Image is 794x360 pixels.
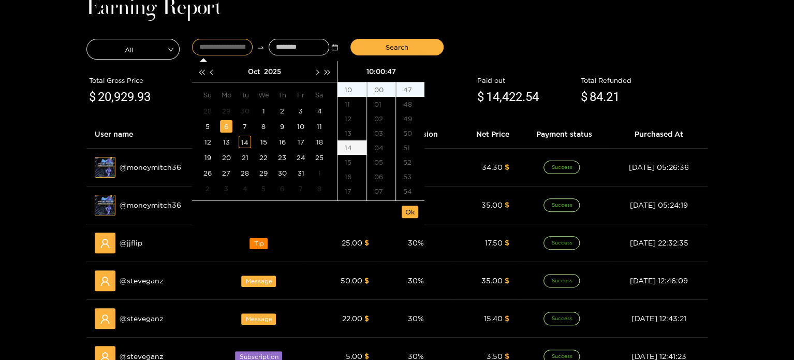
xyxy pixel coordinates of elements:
[273,134,291,150] td: 2025-10-16
[367,140,395,155] div: 04
[236,87,254,103] th: Tu
[631,352,686,360] span: [DATE] 12:41:23
[217,150,236,165] td: 2025-10-20
[257,182,270,195] div: 5
[236,119,254,134] td: 2025-10-07
[337,140,366,155] div: 14
[630,277,688,284] span: [DATE] 12:46:09
[629,239,688,247] span: [DATE] 22:32:35
[341,277,362,284] span: 50.00
[239,182,251,195] div: 4
[276,167,288,179] div: 30
[313,105,326,117] div: 4
[543,312,580,325] span: Success
[581,88,587,107] span: $
[631,314,686,322] span: [DATE] 12:43:21
[217,103,236,119] td: 2025-09-29
[198,134,217,150] td: 2025-10-12
[291,134,310,150] td: 2025-10-17
[89,88,96,107] span: $
[408,239,424,247] span: 30 %
[86,120,218,149] th: User name
[396,184,424,198] div: 54
[198,119,217,134] td: 2025-10-05
[485,239,503,247] span: 17.50
[408,277,424,284] span: 30 %
[603,90,620,104] span: .21
[313,182,326,195] div: 8
[484,314,503,322] span: 15.40
[454,120,518,149] th: Net Price
[590,90,603,104] span: 84
[273,119,291,134] td: 2025-10-09
[543,161,580,174] span: Success
[396,82,424,97] div: 47
[239,120,251,133] div: 7
[337,111,366,126] div: 12
[295,120,307,133] div: 10
[257,136,270,148] div: 15
[481,201,503,209] span: 35.00
[87,42,179,56] span: All
[254,181,273,196] td: 2025-11-05
[276,120,288,133] div: 9
[264,61,281,82] button: 2025
[313,151,326,164] div: 25
[396,126,424,140] div: 50
[342,61,420,82] div: 10:00:47
[386,42,408,52] span: Search
[295,105,307,117] div: 3
[505,314,509,322] span: $
[396,169,424,184] div: 53
[402,206,418,218] button: Ok
[337,82,366,97] div: 10
[295,182,307,195] div: 7
[405,207,415,217] span: Ok
[543,236,580,250] span: Success
[120,275,164,286] span: @ steveganz
[248,61,260,82] button: Oct
[239,136,251,148] div: 14
[337,198,366,213] div: 18
[257,167,270,179] div: 29
[239,151,251,164] div: 21
[342,314,362,322] span: 22.00
[276,105,288,117] div: 2
[518,120,610,149] th: Payment status
[610,120,708,149] th: Purchased At
[217,181,236,196] td: 2025-11-03
[310,103,329,119] td: 2025-10-04
[313,120,326,133] div: 11
[367,169,395,184] div: 06
[505,239,509,247] span: $
[367,184,395,198] div: 07
[254,103,273,119] td: 2025-10-01
[367,126,395,140] div: 03
[100,238,110,249] span: user
[367,198,395,213] div: 08
[481,277,503,284] span: 35.00
[217,134,236,150] td: 2025-10-13
[276,136,288,148] div: 16
[198,181,217,196] td: 2025-11-02
[408,314,424,322] span: 30 %
[276,151,288,164] div: 23
[217,165,236,181] td: 2025-10-27
[86,1,708,16] h1: Earning Report
[396,198,424,213] div: 55
[364,314,369,322] span: $
[201,182,214,195] div: 2
[522,90,539,104] span: .54
[254,119,273,134] td: 2025-10-08
[198,150,217,165] td: 2025-10-19
[220,120,232,133] div: 6
[241,313,276,325] span: Message
[236,103,254,119] td: 2025-09-30
[367,82,395,97] div: 00
[257,105,270,117] div: 1
[254,134,273,150] td: 2025-10-15
[482,163,503,171] span: 34.30
[346,352,362,360] span: 5.00
[295,136,307,148] div: 17
[120,199,181,211] span: @ moneymitch36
